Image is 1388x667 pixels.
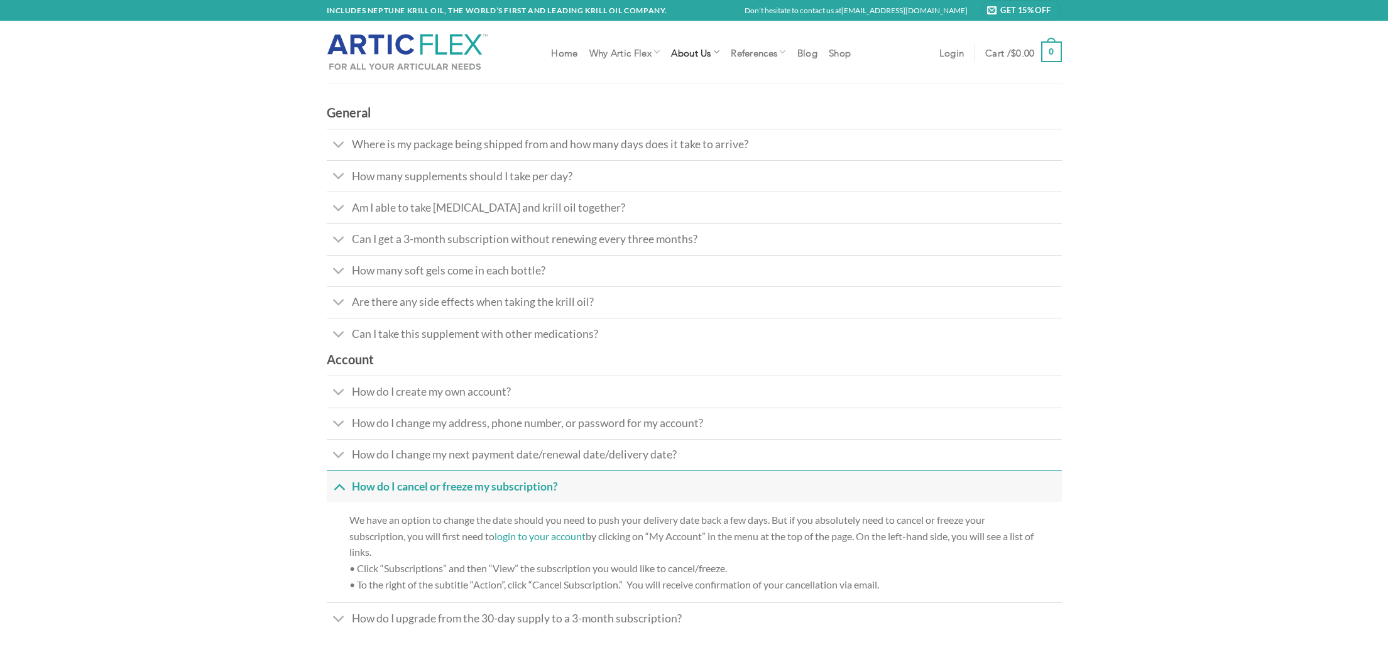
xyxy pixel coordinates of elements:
button: Toggle [327,227,351,254]
span: $ [1011,50,1016,55]
a: Why Artic Flex [589,40,660,64]
a: Toggle Am I able to take [MEDICAL_DATA] and krill oil together? [327,192,1062,223]
p: Don’t hesitate to contact us at [745,4,968,16]
a: Toggle How do I create my own account? [327,376,1062,407]
button: Toggle [327,473,351,500]
a: References [731,40,786,64]
a: About Us [671,40,719,64]
button: Toggle [327,379,351,406]
button: Toggle [327,411,351,438]
a: Cart /$0.00 0 [985,33,1061,72]
a: Toggle How do I cancel or freeze my subscription? [327,470,1062,502]
button: Toggle [327,133,351,160]
span: How do I change my address, phone number, or password for my account? [352,416,703,430]
strong: INCLUDES NEPTUNE KRILL OIL, THE WORLD’S FIRST AND LEADING KRILL OIL COMPANY. [327,6,668,15]
button: Toggle [327,443,351,470]
strong: 0 [1041,41,1062,62]
a: Toggle How do I upgrade from the 30-day supply to a 3-month subscription? [327,602,1062,634]
button: Toggle [327,259,351,286]
a: Toggle Where is my package being shipped from and how many days does it take to arrive? [327,129,1062,160]
span: How do I upgrade from the 30-day supply to a 3-month subscription? [352,612,682,625]
span: Are there any side effects when taking the krill oil? [352,295,594,308]
span: How many supplements should I take per day? [352,170,572,183]
h3: General [327,102,1062,122]
a: Toggle Can I get a 3-month subscription without renewing every three months? [327,223,1062,254]
a: Toggle How do I change my next payment date/renewal date/delivery date? [327,439,1062,470]
a: Shop [829,41,851,63]
span: Can I take this supplement with other medications? [352,327,598,340]
button: Toggle [327,606,351,633]
a: Toggle How many soft gels come in each bottle? [327,255,1062,286]
button: Toggle [327,164,351,191]
a: Login [939,41,964,63]
span: Can I get a 3-month subscription without renewing every three months? [352,232,697,246]
div: Toggle How do I cancel or freeze my subscription? [327,502,1062,602]
span: Login [939,47,964,57]
a: Toggle How do I change my address, phone number, or password for my account? [327,408,1062,439]
button: Toggle [327,195,351,222]
a: Toggle Can I take this supplement with other medications? [327,318,1062,349]
span: How do I cancel or freeze my subscription? [352,480,557,493]
span: Am I able to take [MEDICAL_DATA] and krill oil together? [352,201,625,214]
a: Blog [797,41,817,63]
span: How do I create my own account? [352,385,511,398]
a: Home [551,41,577,63]
button: Toggle [327,290,351,317]
a: Toggle Are there any side effects when taking the krill oil? [327,286,1062,318]
span: Get 15% Off [1000,4,1055,16]
a: login to your account [495,530,586,542]
span: How many soft gels come in each bottle? [352,264,545,277]
span: Cart / [985,47,1034,57]
h3: Account [327,349,1062,369]
button: Toggle [327,322,351,349]
span: How do I change my next payment date/renewal date/delivery date? [352,448,677,461]
a: Toggle How many supplements should I take per day? [327,160,1062,192]
span: Where is my package being shipped from and how many days does it take to arrive? [352,138,748,151]
img: Artic Flex [327,33,488,71]
bdi: 0.00 [1011,50,1035,55]
a: [EMAIL_ADDRESS][DOMAIN_NAME] [841,6,968,15]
